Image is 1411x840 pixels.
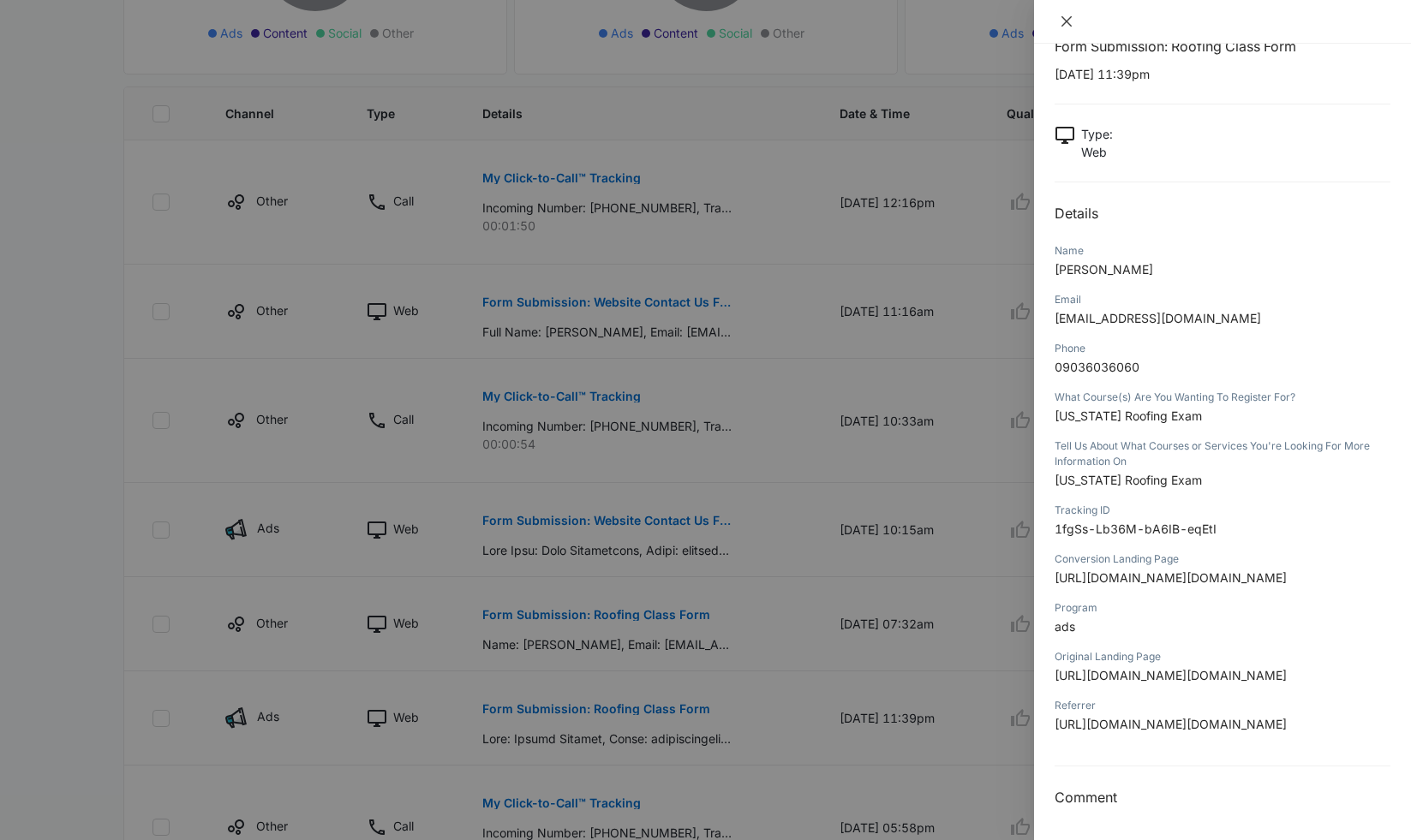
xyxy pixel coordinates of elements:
span: [EMAIL_ADDRESS][DOMAIN_NAME] [1055,311,1261,325]
p: [DATE] 11:39pm [1055,65,1390,83]
div: Tracking ID [1055,503,1390,518]
h2: Details [1055,203,1390,223]
span: 1fgSs-Lb36M-bA6IB-eqEtI [1055,521,1217,536]
div: Name [1055,243,1390,259]
div: Tell Us About What Courses or Services You're Looking For More Information On [1055,438,1390,469]
div: Original Landing Page [1055,649,1390,664]
div: Email [1055,292,1390,307]
span: [US_STATE] Roofing Exam [1055,408,1202,423]
span: [URL][DOMAIN_NAME][DOMAIN_NAME] [1055,668,1287,682]
span: [URL][DOMAIN_NAME][DOMAIN_NAME] [1055,717,1287,731]
h1: Form Submission: Roofing Class Form [1055,36,1390,57]
span: ads [1055,619,1075,634]
div: Phone [1055,341,1390,356]
div: Referrer [1055,698,1390,713]
h3: Comment [1055,787,1390,807]
div: Program [1055,600,1390,616]
button: Close [1055,14,1079,29]
span: 09036036060 [1055,360,1139,374]
p: Type : [1081,125,1113,143]
div: What Course(s) Are You Wanting To Register For? [1055,390,1390,405]
span: close [1060,15,1073,28]
span: [PERSON_NAME] [1055,262,1153,277]
div: Conversion Landing Page [1055,551,1390,567]
span: [US_STATE] Roofing Exam [1055,473,1202,487]
span: [URL][DOMAIN_NAME][DOMAIN_NAME] [1055,570,1287,585]
p: Web [1081,143,1113,161]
